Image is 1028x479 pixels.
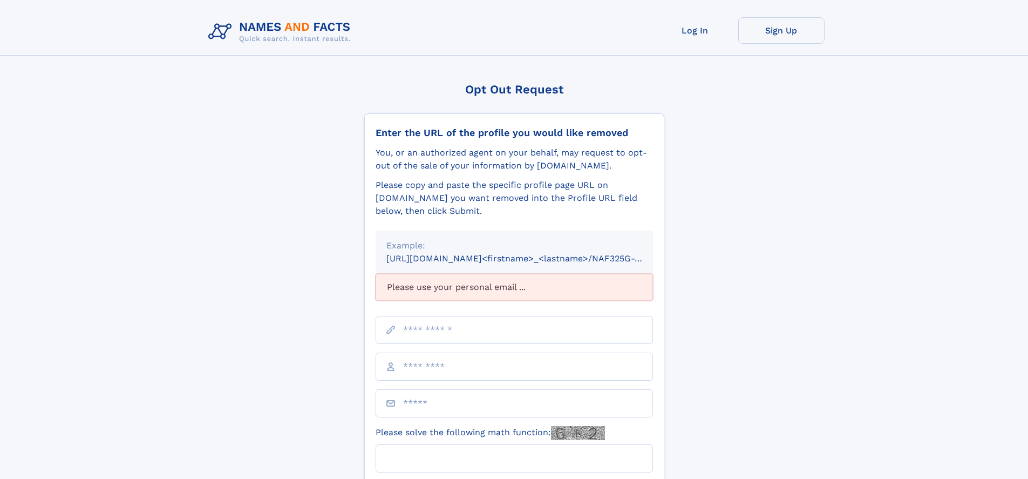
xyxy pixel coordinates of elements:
img: Logo Names and Facts [204,17,359,46]
a: Log In [652,17,738,44]
div: Please copy and paste the specific profile page URL on [DOMAIN_NAME] you want removed into the Pr... [376,179,653,218]
a: Sign Up [738,17,825,44]
div: You, or an authorized agent on your behalf, may request to opt-out of the sale of your informatio... [376,146,653,172]
div: Opt Out Request [364,83,664,96]
div: Enter the URL of the profile you would like removed [376,127,653,139]
div: Example: [386,239,642,252]
div: Please use your personal email ... [376,274,653,301]
small: [URL][DOMAIN_NAME]<firstname>_<lastname>/NAF325G-xxxxxxxx [386,253,673,264]
label: Please solve the following math function: [376,426,605,440]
